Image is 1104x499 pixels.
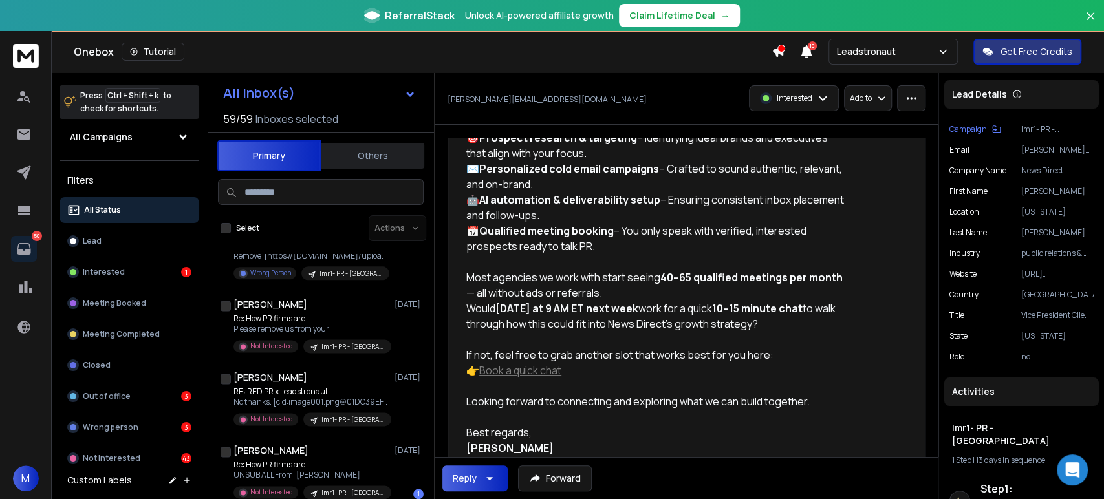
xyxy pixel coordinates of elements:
[60,259,199,285] button: Interested1
[453,472,477,485] div: Reply
[321,342,384,352] p: Imr1- PR - [GEOGRAPHIC_DATA]
[1021,331,1094,341] p: [US_STATE]
[720,9,730,22] span: →
[223,87,295,100] h1: All Inbox(s)
[181,391,191,401] div: 3
[442,465,508,491] button: Reply
[60,414,199,440] button: Wrong person3
[952,454,971,465] span: 1 Step
[949,352,964,362] p: role
[233,324,389,334] p: Please remove us from your
[74,43,772,61] div: Onebox
[236,223,259,233] label: Select
[60,228,199,254] button: Lead
[233,460,389,470] p: Re: How PR firms are
[181,267,191,277] div: 1
[1021,186,1094,196] p: [PERSON_NAME]
[949,186,988,196] p: First Name
[233,397,389,407] p: No thanks. [cid:image001.png@01DC39EF.8E514510] [PERSON_NAME]
[850,93,872,103] p: Add to
[949,310,964,321] p: title
[122,43,184,61] button: Tutorial
[466,394,844,409] div: Looking forward to connecting and exploring what we can build together.
[83,236,102,246] p: Lead
[233,298,307,311] h1: [PERSON_NAME]
[395,372,424,383] p: [DATE]
[479,224,614,238] strong: Qualified meeting booking
[1021,207,1094,217] p: [US_STATE]
[952,421,1091,447] h1: Imr1- PR - [GEOGRAPHIC_DATA]
[83,298,146,308] p: Meeting Booked
[466,270,844,301] div: Most agencies we work with start seeing — all without ads or referrals.
[712,301,803,315] strong: 10–15 minute chat
[32,231,42,241] p: 50
[949,145,969,155] p: Email
[949,228,987,238] p: Last Name
[944,377,1099,406] div: Activities
[395,299,424,310] p: [DATE]
[80,89,171,115] p: Press to check for shortcuts.
[250,268,291,278] p: Wrong Person
[949,207,979,217] p: location
[949,331,968,341] p: State
[233,470,389,480] p: UNSUB ALL From: [PERSON_NAME]
[518,465,592,491] button: Forward
[60,352,199,378] button: Closed
[321,488,384,498] p: Imr1- PR - [GEOGRAPHIC_DATA]
[980,481,1094,496] h6: Step 1 :
[60,197,199,223] button: All Status
[479,162,659,176] strong: Personalized cold email campaigns
[217,140,321,171] button: Primary
[837,45,901,58] p: Leadstronaut
[67,474,132,487] h3: Custom Labels
[1001,45,1072,58] p: Get Free Credits
[250,487,293,497] p: Not Interested
[1021,352,1094,362] p: no
[83,422,138,432] p: Wrong person
[83,453,140,463] p: Not Interested
[60,290,199,316] button: Meeting Booked
[60,383,199,409] button: Out of office3
[976,454,1045,465] span: 13 days in sequence
[1021,269,1094,279] p: [URL][DOMAIN_NAME]
[13,465,39,491] button: M
[466,441,554,455] strong: [PERSON_NAME]
[84,205,121,215] p: All Status
[83,329,160,339] p: Meeting Completed
[777,93,812,103] p: Interested
[385,8,455,23] span: ReferralStack
[1021,310,1094,321] p: Vice President Client Relations
[233,371,307,384] h1: [PERSON_NAME]
[60,171,199,189] h3: Filters
[1082,8,1099,39] button: Close banner
[660,270,843,284] strong: 40–65 qualified meetings per month
[213,80,426,106] button: All Inbox(s)
[949,165,1006,176] p: Company Name
[70,131,133,143] h1: All Campaigns
[949,269,977,279] p: website
[83,267,125,277] p: Interested
[1021,124,1094,134] p: Imr1- PR - [GEOGRAPHIC_DATA]
[255,111,338,127] h3: Inboxes selected
[465,9,614,22] p: Unlock AI-powered affiliate growth
[495,301,638,315] strong: [DATE] at 9 AM ET next week
[479,193,660,207] strong: AI automation & deliverability setup
[60,445,199,471] button: Not Interested43
[250,341,293,351] p: Not Interested
[1057,454,1088,485] div: Open Intercom Messenger
[250,414,293,424] p: Not Interested
[949,290,979,300] p: Country
[479,363,561,377] a: Book a quick chat
[466,114,844,254] div: Here’s what our process includes (fully managed by our team): 🎯 – Identifying ideal brands and ex...
[233,444,308,457] h1: [PERSON_NAME]
[321,415,384,425] p: Imr1- PR - [GEOGRAPHIC_DATA]
[479,131,637,145] strong: Prospect research & targeting
[60,124,199,150] button: All Campaigns
[949,124,1001,134] button: Campaign
[448,94,647,105] p: [PERSON_NAME][EMAIL_ADDRESS][DOMAIN_NAME]
[949,248,980,259] p: industry
[11,236,37,262] a: 50
[1021,248,1094,259] p: public relations & communications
